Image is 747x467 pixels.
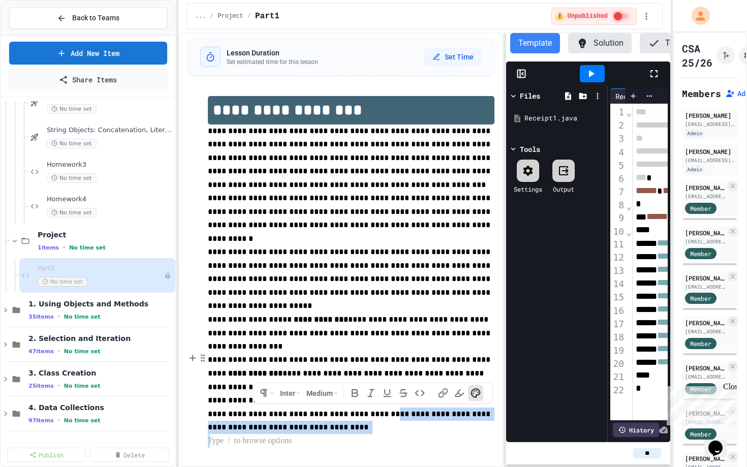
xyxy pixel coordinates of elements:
span: • [58,313,60,321]
span: No time set [64,417,101,424]
button: Click to see fork details [717,46,735,65]
div: [EMAIL_ADDRESS][DOMAIN_NAME] [685,238,726,245]
span: • [58,347,60,355]
span: Project [38,230,173,239]
div: 21 [610,370,626,383]
span: Member [690,339,711,348]
button: Template [510,33,560,53]
span: Member [690,204,711,213]
span: Fold line [626,227,632,237]
span: ⚠️ Unpublished [556,12,607,20]
span: / [247,12,251,20]
button: Medium [304,385,340,401]
div: 4 [610,146,626,159]
div: [PERSON_NAME] [685,183,726,192]
span: No time set [47,173,97,183]
span: Back to Teams [72,13,119,23]
div: ⚠️ Students cannot see this content! Click the toggle to publish it and make it visible to your c... [551,8,636,25]
span: / [210,12,213,20]
p: Set estimated time for this lesson [227,58,318,66]
span: Member [690,249,711,258]
div: Files [520,90,540,101]
div: Admin [685,129,704,138]
span: No time set [47,104,97,114]
span: ... [195,12,206,20]
div: Tools [520,144,540,154]
span: 2. Selection and Iteration [28,334,173,343]
span: Member [690,294,711,303]
iframe: chat widget [663,382,737,425]
span: Homework3 [47,161,173,169]
div: 7 [610,185,626,199]
div: [PERSON_NAME] [685,454,726,463]
div: [PERSON_NAME] [685,363,726,372]
div: 14 [610,277,626,291]
span: 1 items [38,244,59,251]
span: No time set [47,208,97,217]
a: Add New Item [9,42,167,65]
div: 6 [610,172,626,185]
span: 25 items [28,383,54,389]
div: [EMAIL_ADDRESS][DOMAIN_NAME] [685,157,735,164]
span: String Objects: Concatenation, Literals, and More [47,126,173,135]
span: No time set [64,383,101,389]
div: Settings [514,184,542,194]
span: 3. Class Creation [28,368,173,378]
span: Fold line [626,107,632,118]
h3: Lesson Duration [227,48,318,58]
span: 35 items [28,314,54,320]
div: 11 [610,238,626,251]
div: My Account [681,4,712,27]
div: 16 [610,304,626,318]
span: 4. Data Collections [28,403,173,412]
span: No time set [47,139,97,148]
iframe: chat widget [704,426,737,457]
div: 18 [610,331,626,344]
div: 2 [610,119,626,132]
div: Receipt1.java [610,88,686,104]
span: Un-Used Content [28,438,173,447]
div: [PERSON_NAME] [685,111,735,120]
button: Inter [277,385,303,401]
div: [EMAIL_ADDRESS][DOMAIN_NAME] [685,283,726,291]
span: • [58,416,60,424]
a: Publish [7,448,86,462]
div: 17 [610,318,626,331]
div: 13 [610,264,626,277]
div: [EMAIL_ADDRESS][DOMAIN_NAME] [685,193,726,200]
span: No time set [64,348,101,355]
div: Output [553,184,574,194]
div: Receipt1.java [524,113,604,123]
div: [PERSON_NAME] [685,273,726,283]
button: Solution [568,33,632,53]
span: • [58,382,60,390]
div: Receipt1.java [610,91,673,102]
div: 1 [610,106,626,119]
div: [EMAIL_ADDRESS][DOMAIN_NAME] [685,328,726,335]
span: No time set [38,277,87,287]
span: No time set [69,244,106,251]
span: No time set [64,314,101,320]
button: Set Time [424,48,482,66]
span: Member [690,429,711,439]
a: Share Items [9,69,167,90]
div: 8 [610,199,626,211]
span: 47 items [28,348,54,355]
div: Admin [685,165,704,174]
div: 15 [610,291,626,304]
div: Unpublished [164,272,171,279]
span: 97 items [28,417,54,424]
div: 12 [610,251,626,264]
div: [PERSON_NAME] [685,318,726,327]
div: Chat with us now!Close [4,4,70,65]
div: 9 [610,211,626,225]
span: • [63,243,65,252]
div: 20 [610,357,626,370]
div: 19 [610,344,626,357]
span: Project [217,12,243,20]
div: 10 [610,225,626,238]
button: Tests [640,33,693,53]
span: 1. Using Objects and Methods [28,299,173,308]
span: Part1 [255,10,279,22]
div: History [613,423,659,437]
